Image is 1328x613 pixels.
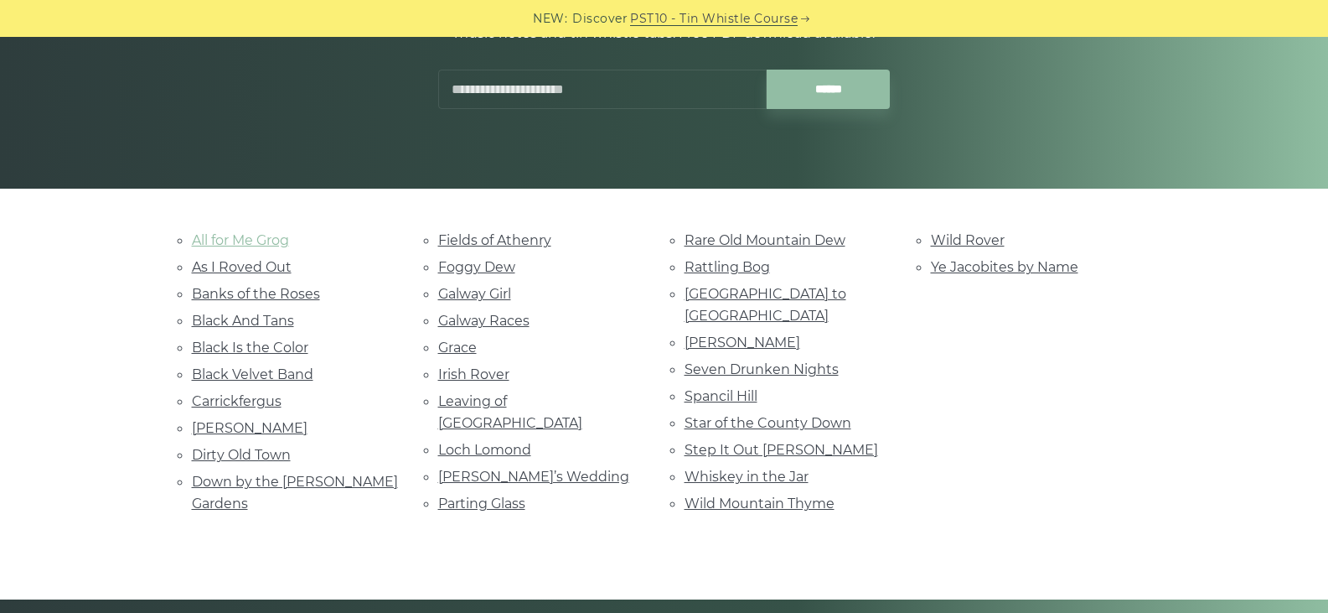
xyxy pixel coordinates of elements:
a: [PERSON_NAME]’s Wedding [438,469,629,485]
span: Discover [572,9,628,29]
a: Star of the County Down [685,415,851,431]
a: Black Is the Color [192,340,308,356]
a: [PERSON_NAME] [685,335,800,351]
a: Wild Rover [931,232,1005,248]
a: Loch Lomond [438,442,531,458]
a: Galway Girl [438,286,511,302]
a: Irish Rover [438,366,509,382]
a: Black And Tans [192,313,294,329]
a: Parting Glass [438,496,525,512]
a: Carrickfergus [192,393,282,409]
a: Dirty Old Town [192,447,291,463]
span: NEW: [533,9,567,29]
a: Step It Out [PERSON_NAME] [685,442,878,458]
a: Grace [438,340,477,356]
a: Rare Old Mountain Dew [685,232,845,248]
a: [PERSON_NAME] [192,420,307,436]
a: Wild Mountain Thyme [685,496,835,512]
a: Leaving of [GEOGRAPHIC_DATA] [438,393,582,431]
a: Foggy Dew [438,259,515,275]
a: Banks of the Roses [192,286,320,302]
a: Black Velvet Band [192,366,313,382]
a: Whiskey in the Jar [685,469,809,485]
a: As I Roved Out [192,259,292,275]
a: Down by the [PERSON_NAME] Gardens [192,474,398,512]
a: Seven Drunken Nights [685,361,839,377]
a: Spancil Hill [685,388,757,404]
a: Fields of Athenry [438,232,551,248]
a: Rattling Bog [685,259,770,275]
a: [GEOGRAPHIC_DATA] to [GEOGRAPHIC_DATA] [685,286,846,324]
a: Ye Jacobites by Name [931,259,1078,275]
a: PST10 - Tin Whistle Course [630,9,798,29]
a: All for Me Grog [192,232,289,248]
a: Galway Races [438,313,530,329]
